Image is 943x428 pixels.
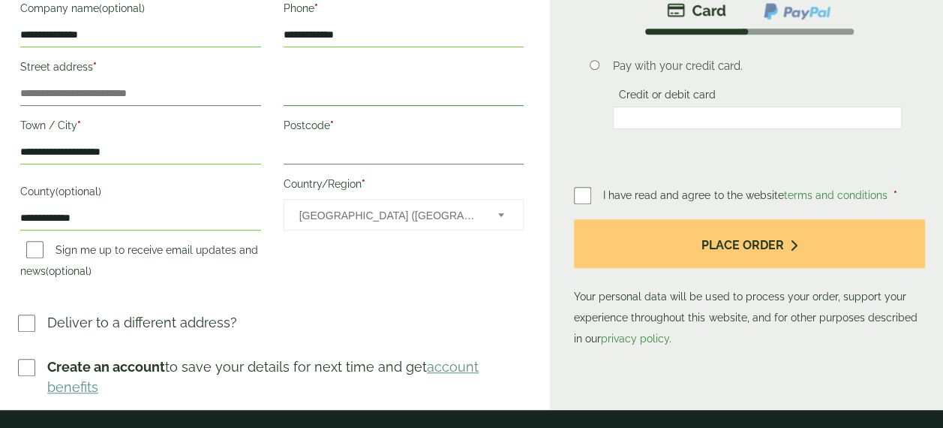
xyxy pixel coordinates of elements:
a: terms and conditions [783,189,887,201]
label: Country/Region [284,173,524,199]
label: Street address [20,56,261,82]
iframe: Secure card payment input frame [617,111,897,125]
p: Your personal data will be used to process your order, support your experience throughout this we... [574,219,925,349]
a: privacy policy [601,333,669,345]
abbr: required [77,119,81,131]
abbr: required [330,119,334,131]
label: Credit or debit card [613,89,722,105]
p: to save your details for next time and get [47,357,526,397]
img: ppcp-gateway.png [762,2,832,21]
span: (optional) [99,2,145,14]
label: County [20,181,261,206]
span: I have read and agree to the website [603,189,890,201]
span: (optional) [46,265,92,277]
label: Sign me up to receive email updates and news [20,244,258,282]
label: Town / City [20,115,261,140]
label: Postcode [284,115,524,140]
abbr: required [314,2,318,14]
a: account benefits [47,359,479,395]
span: (optional) [56,185,101,197]
button: Place order [574,219,925,268]
span: United Kingdom (UK) [299,200,479,231]
abbr: required [893,189,896,201]
span: Country/Region [284,199,524,231]
abbr: required [362,178,365,190]
strong: Create an account [47,359,165,375]
p: Pay with your credit card. [613,58,902,74]
input: Sign me up to receive email updates and news(optional) [26,241,44,258]
p: Deliver to a different address? [47,312,237,333]
img: stripe.png [667,2,726,20]
abbr: required [93,61,97,73]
